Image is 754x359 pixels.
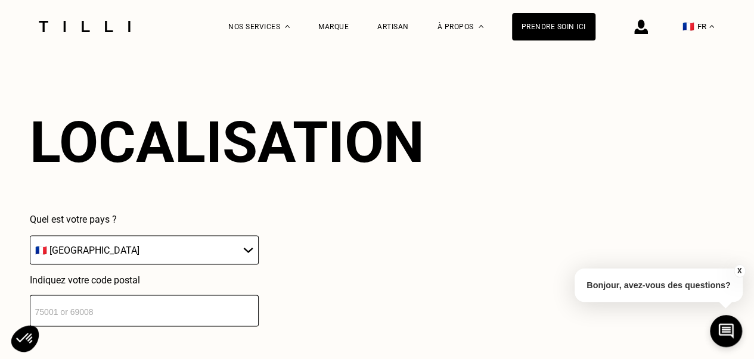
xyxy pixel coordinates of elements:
[30,274,259,285] p: Indiquez votre code postal
[30,295,259,326] input: 75001 or 69008
[318,23,349,31] a: Marque
[733,264,745,277] button: X
[682,21,694,32] span: 🇫🇷
[575,269,743,302] p: Bonjour, avez-vous des questions?
[709,25,714,28] img: menu déroulant
[30,108,424,175] div: Localisation
[285,25,290,28] img: Menu déroulant
[35,21,135,32] img: Logo du service de couturière Tilli
[512,13,595,40] a: Prendre soin ici
[634,20,648,34] img: icône connexion
[479,25,483,28] img: Menu déroulant à propos
[30,213,259,224] p: Quel est votre pays ?
[377,23,409,31] a: Artisan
